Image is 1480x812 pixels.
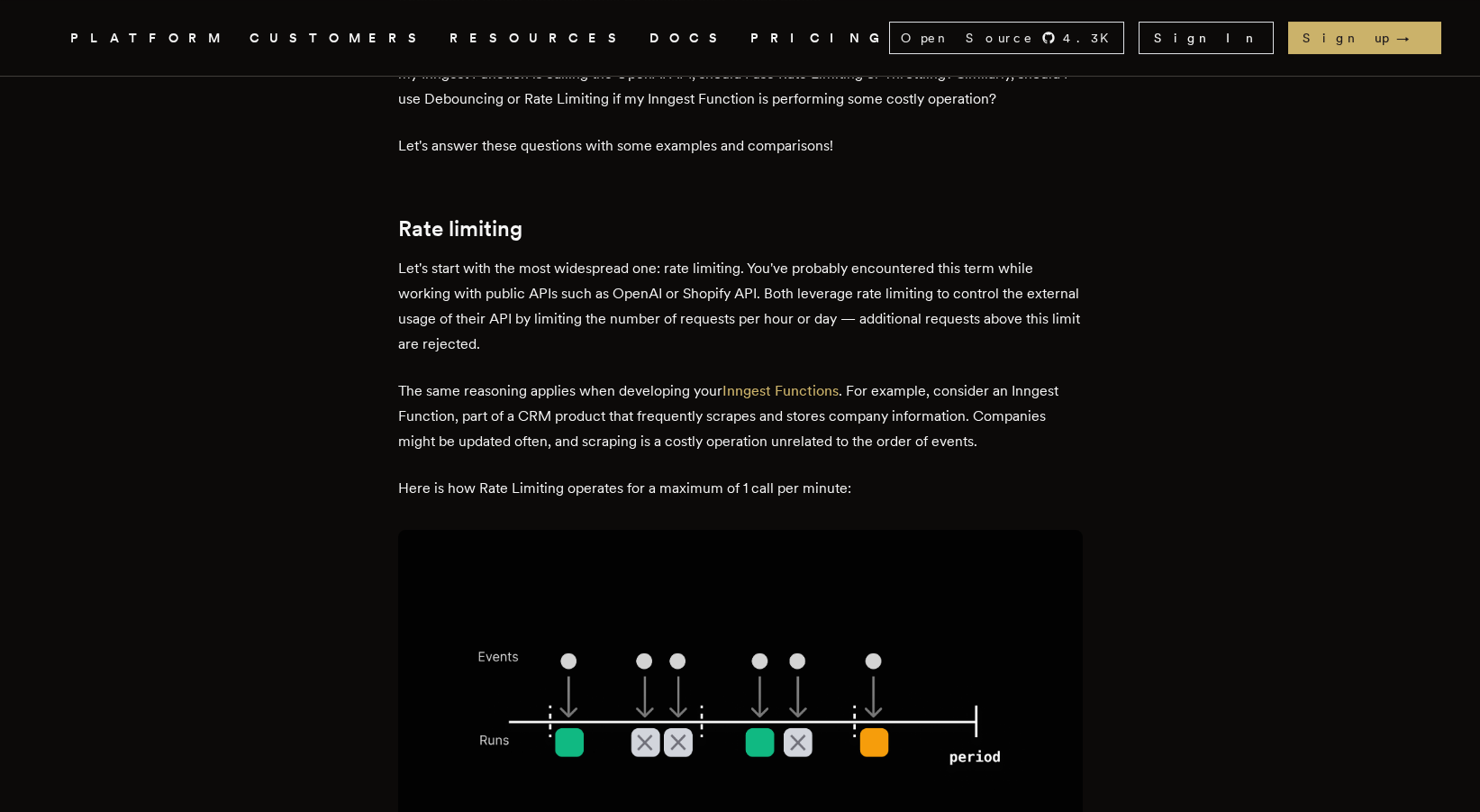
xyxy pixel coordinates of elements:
[750,27,889,50] a: PRICING
[398,133,1083,159] p: Let's answer these questions with some examples and comparisons!
[70,27,228,50] button: PLATFORM
[250,27,428,50] a: CUSTOMERS
[722,382,839,399] a: Inngest Functions
[1288,22,1441,54] a: Sign up
[1063,29,1120,47] span: 4.3 K
[901,29,1034,47] span: Open Source
[1396,29,1427,47] span: →
[1139,22,1274,54] a: Sign In
[398,379,1083,454] p: The same reasoning applies when developing your . For example, consider an Inngest Function, part...
[449,27,628,50] button: RESOURCES
[649,27,729,50] a: DOCS
[398,216,1083,242] h2: Rate limiting
[398,476,1083,501] p: Here is how Rate Limiting operates for a maximum of 1 call per minute:
[398,256,1083,357] p: Let's start with the most widespread one: rate limiting. You've probably encountered this term wh...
